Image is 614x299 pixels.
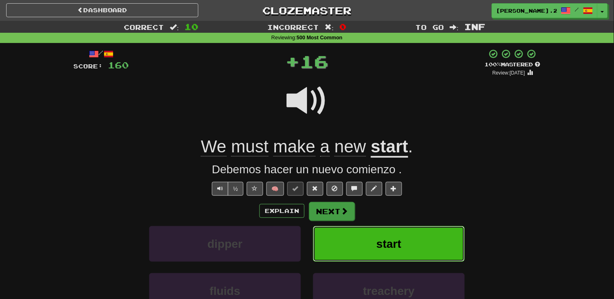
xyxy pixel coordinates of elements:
button: Set this sentence to 100% Mastered (alt+m) [287,182,304,196]
span: : [325,24,334,31]
span: make [273,137,316,156]
span: 0 [339,22,346,32]
button: dipper [149,226,301,262]
span: must [231,137,268,156]
div: Text-to-speech controls [210,182,243,196]
button: 🧠 [266,182,284,196]
div: / [73,49,129,59]
button: Reset to 0% Mastered (alt+r) [307,182,323,196]
span: 160 [108,60,129,70]
span: We [201,137,226,156]
u: start [371,137,408,158]
a: Clozemaster [211,3,403,18]
span: Score: [73,63,103,70]
span: treachery [363,285,415,297]
a: [PERSON_NAME].23in / [492,3,598,18]
span: 10 [184,22,198,32]
button: Ignore sentence (alt+i) [327,182,343,196]
small: Review: [DATE] [493,70,525,76]
span: Correct [124,23,164,31]
span: : [450,24,459,31]
button: Discuss sentence (alt+u) [346,182,363,196]
span: 16 [300,51,328,71]
span: start [377,238,402,250]
span: dipper [207,238,243,250]
span: / [575,7,579,12]
button: start [313,226,465,262]
span: To go [416,23,444,31]
span: Inf [464,22,485,32]
button: Explain [259,204,305,218]
button: Add to collection (alt+a) [386,182,402,196]
div: Debemos hacer un nuevo comienzo . [73,161,541,178]
button: Favorite sentence (alt+f) [247,182,263,196]
button: Play sentence audio (ctl+space) [212,182,228,196]
span: . [408,137,413,156]
span: fluids [210,285,241,297]
div: Mastered [485,61,541,68]
button: ½ [228,182,243,196]
button: Edit sentence (alt+d) [366,182,382,196]
span: new [334,137,366,156]
button: Next [309,202,355,221]
span: a [320,137,330,156]
strong: 500 Most Common [297,35,343,41]
span: [PERSON_NAME].23in [496,7,557,14]
span: 100 % [485,61,501,68]
a: Dashboard [6,3,198,17]
span: : [170,24,179,31]
span: Incorrect [268,23,319,31]
span: + [285,49,300,73]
